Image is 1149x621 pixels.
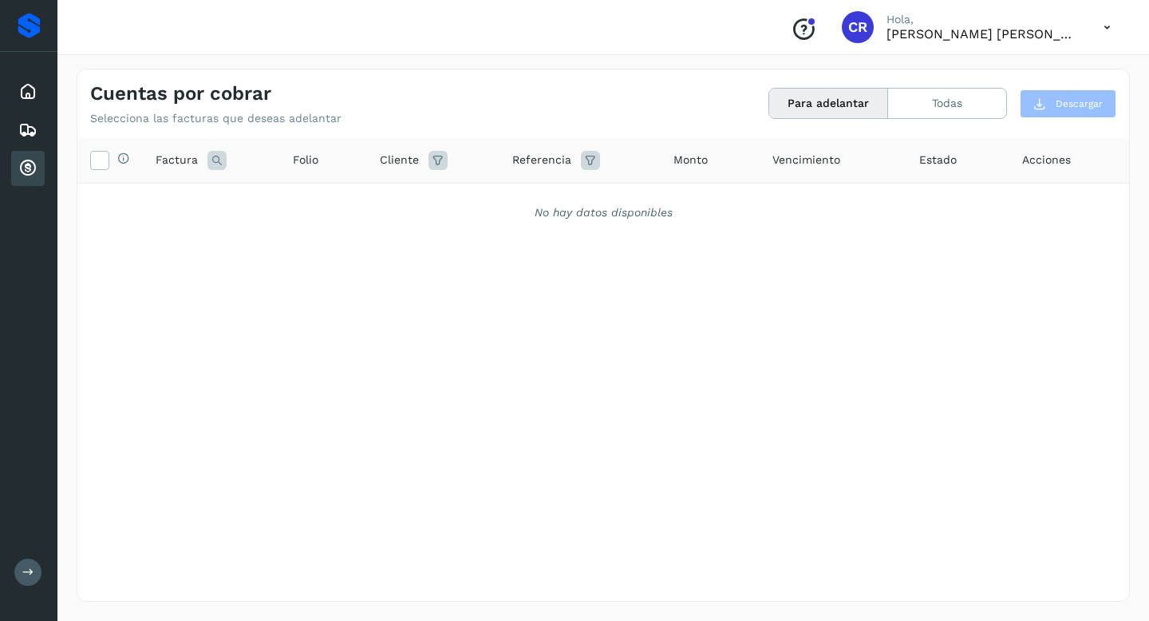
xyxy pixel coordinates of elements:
p: Selecciona las facturas que deseas adelantar [90,112,342,125]
span: Descargar [1056,97,1103,111]
span: Vencimiento [772,152,840,168]
span: Factura [156,152,198,168]
span: Folio [293,152,318,168]
p: Hola, [886,13,1078,26]
span: Cliente [380,152,419,168]
span: Referencia [512,152,571,168]
p: CARLOS RODOLFO BELLI PEDRAZA [886,26,1078,42]
div: Cuentas por cobrar [11,151,45,186]
button: Todas [888,89,1006,118]
span: Estado [919,152,957,168]
button: Para adelantar [769,89,888,118]
span: Monto [673,152,708,168]
div: No hay datos disponibles [98,204,1108,221]
button: Descargar [1020,89,1116,118]
div: Embarques [11,113,45,148]
div: Inicio [11,74,45,109]
h4: Cuentas por cobrar [90,82,271,105]
span: Acciones [1022,152,1071,168]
